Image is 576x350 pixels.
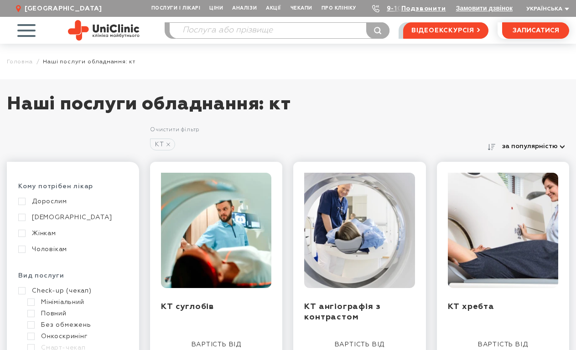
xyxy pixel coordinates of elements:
a: Check-up (чекап) [18,287,125,295]
a: Онкоскринінг [27,332,125,340]
a: 9-103 [387,5,407,12]
a: КТ ангіографія з контрастом [304,303,381,321]
span: вартість від [478,341,528,348]
a: Дорослим [18,197,125,206]
span: вартість від [335,341,385,348]
a: КТ суглобів [161,303,214,311]
a: [DEMOGRAPHIC_DATA] [18,213,125,221]
button: за популярністю [498,140,569,153]
button: Замовити дзвінок [456,5,513,12]
a: КТ хребта [448,303,494,311]
span: записатися [513,27,559,34]
button: Українська [524,6,569,13]
div: Кому потрібен лікар [18,182,128,197]
span: [GEOGRAPHIC_DATA] [25,5,102,13]
a: Головна [7,58,33,65]
input: Послуга або прізвище [170,23,389,38]
a: Жінкам [18,229,125,237]
span: Українська [526,6,562,12]
img: КТ суглобів [161,173,271,288]
img: КТ ангіографія з контрастом [304,173,415,288]
a: Без обмежень [27,321,125,329]
a: Мініміальний [27,298,125,306]
span: відеоекскурсія [411,23,474,38]
button: записатися [502,22,569,39]
a: Очистити фільтр [150,127,199,133]
div: Вид послуги [18,272,128,287]
img: КТ хребта [448,173,558,288]
a: Чоловікам [18,245,125,253]
span: Наші послуги обладнання: кт [43,58,135,65]
span: вартість від [192,341,242,348]
a: Повний [27,309,125,318]
a: КТ [150,139,175,150]
a: відеоекскурсія [403,22,488,39]
a: Подзвонити [401,5,446,12]
img: Uniclinic [68,20,140,41]
h1: Наші послуги обладнання: кт [7,93,569,125]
